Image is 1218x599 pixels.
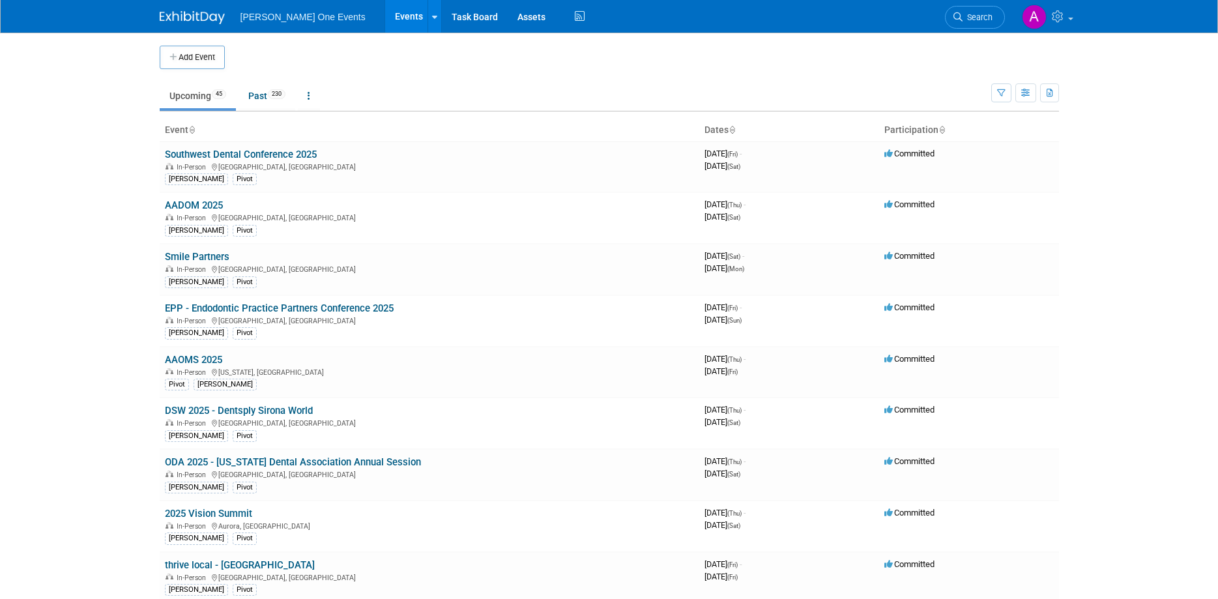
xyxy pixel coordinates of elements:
span: (Fri) [727,368,738,375]
div: [PERSON_NAME] [165,327,228,339]
span: Committed [884,559,935,569]
div: [US_STATE], [GEOGRAPHIC_DATA] [165,366,694,377]
span: (Sat) [727,471,740,478]
span: [DATE] [704,161,740,171]
span: In-Person [177,265,210,274]
div: Pivot [233,173,257,185]
span: (Fri) [727,151,738,158]
img: In-Person Event [166,265,173,272]
div: Aurora, [GEOGRAPHIC_DATA] [165,520,694,531]
img: In-Person Event [166,574,173,580]
img: Amanda Bartschi [1022,5,1047,29]
span: [DATE] [704,212,740,222]
span: (Sun) [727,317,742,324]
span: In-Person [177,214,210,222]
button: Add Event [160,46,225,69]
div: Pivot [233,533,257,544]
a: thrive local - [GEOGRAPHIC_DATA] [165,559,315,571]
img: In-Person Event [166,522,173,529]
span: [DATE] [704,469,740,478]
a: Sort by Start Date [729,124,735,135]
span: 45 [212,89,226,99]
span: - [740,302,742,312]
img: In-Person Event [166,368,173,375]
div: Pivot [233,584,257,596]
span: - [744,508,746,518]
span: (Thu) [727,356,742,363]
div: [GEOGRAPHIC_DATA], [GEOGRAPHIC_DATA] [165,315,694,325]
span: In-Person [177,317,210,325]
span: [DATE] [704,366,738,376]
div: [GEOGRAPHIC_DATA], [GEOGRAPHIC_DATA] [165,469,694,479]
a: AAOMS 2025 [165,354,222,366]
div: Pivot [233,482,257,493]
div: [PERSON_NAME] [165,533,228,544]
span: In-Person [177,522,210,531]
div: [PERSON_NAME] [165,584,228,596]
div: Pivot [233,430,257,442]
div: [PERSON_NAME] [165,173,228,185]
span: - [740,149,742,158]
span: In-Person [177,419,210,428]
a: 2025 Vision Summit [165,508,252,519]
span: (Sat) [727,419,740,426]
div: [PERSON_NAME] [165,430,228,442]
span: Committed [884,405,935,415]
span: [DATE] [704,520,740,530]
span: (Thu) [727,510,742,517]
a: Upcoming45 [160,83,236,108]
div: Pivot [233,276,257,288]
span: Committed [884,354,935,364]
a: DSW 2025 - Dentsply Sirona World [165,405,313,416]
img: ExhibitDay [160,11,225,24]
span: (Fri) [727,304,738,312]
span: Committed [884,199,935,209]
a: Search [945,6,1005,29]
span: [DATE] [704,508,746,518]
div: Pivot [233,327,257,339]
span: [DATE] [704,149,742,158]
div: [GEOGRAPHIC_DATA], [GEOGRAPHIC_DATA] [165,263,694,274]
span: In-Person [177,574,210,582]
span: - [744,456,746,466]
span: [DATE] [704,199,746,209]
span: (Thu) [727,201,742,209]
span: [DATE] [704,251,744,261]
div: [PERSON_NAME] [165,482,228,493]
a: Sort by Event Name [188,124,195,135]
span: Committed [884,302,935,312]
span: [DATE] [704,405,746,415]
span: (Mon) [727,265,744,272]
a: Past230 [239,83,295,108]
span: - [744,354,746,364]
span: In-Person [177,471,210,479]
span: [DATE] [704,302,742,312]
span: - [742,251,744,261]
span: [PERSON_NAME] One Events [240,12,366,22]
span: In-Person [177,368,210,377]
span: (Sat) [727,253,740,260]
span: Committed [884,251,935,261]
span: [DATE] [704,456,746,466]
span: Committed [884,149,935,158]
span: (Thu) [727,458,742,465]
span: (Sat) [727,163,740,170]
span: (Fri) [727,574,738,581]
img: In-Person Event [166,419,173,426]
a: Sort by Participation Type [938,124,945,135]
div: [GEOGRAPHIC_DATA], [GEOGRAPHIC_DATA] [165,417,694,428]
div: [PERSON_NAME] [165,225,228,237]
span: (Sat) [727,214,740,221]
span: Committed [884,456,935,466]
a: EPP - Endodontic Practice Partners Conference 2025 [165,302,394,314]
div: [GEOGRAPHIC_DATA], [GEOGRAPHIC_DATA] [165,212,694,222]
div: Pivot [233,225,257,237]
span: In-Person [177,163,210,171]
a: ODA 2025 - [US_STATE] Dental Association Annual Session [165,456,421,468]
span: Committed [884,508,935,518]
img: In-Person Event [166,163,173,169]
div: [GEOGRAPHIC_DATA], [GEOGRAPHIC_DATA] [165,572,694,582]
span: [DATE] [704,559,742,569]
span: [DATE] [704,354,746,364]
img: In-Person Event [166,471,173,477]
